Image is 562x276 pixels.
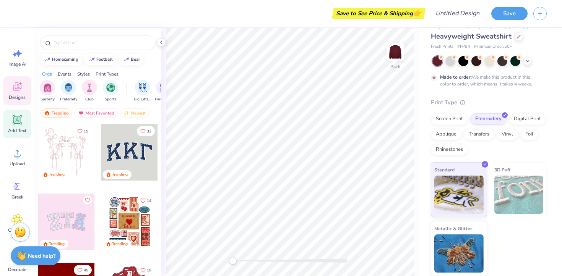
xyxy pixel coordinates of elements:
span: 14 [147,199,151,203]
div: We make this product in this color to order, which means it takes 4 weeks. [440,74,534,87]
div: filter for Parent's Weekend [155,80,172,102]
div: Print Types [96,71,119,77]
div: Events [58,71,71,77]
div: Digital Print [509,113,546,125]
span: Parent's Weekend [155,97,172,102]
span: # FP94 [457,44,470,50]
img: Back [388,44,403,60]
div: Orgs [42,71,52,77]
div: Embroidery [470,113,507,125]
span: 33 [147,129,151,133]
div: Most Favorited [75,108,118,118]
div: Transfers [464,129,494,140]
button: Like [74,126,92,136]
img: trending.gif [44,110,50,116]
img: Metallic & Glitter [434,234,484,273]
button: filter button [82,80,97,102]
span: Add Text [8,128,26,134]
span: Fresh Prints [431,44,453,50]
input: Untitled Design [429,6,486,21]
button: football [84,54,116,65]
img: most_fav.gif [78,110,84,116]
button: filter button [60,80,77,102]
span: Designs [9,94,26,100]
div: filter for Fraternity [60,80,77,102]
span: 15 [84,129,88,133]
img: Sports Image [106,83,115,92]
span: Decorate [8,266,26,273]
span: 👉 [413,8,421,18]
div: Rhinestones [431,144,468,155]
div: filter for Sports [103,80,118,102]
img: trend_line.gif [89,57,95,62]
button: filter button [103,80,118,102]
div: Applique [431,129,461,140]
img: Fraternity Image [64,83,73,92]
div: Accessibility label [229,257,237,265]
div: Vinyl [497,129,518,140]
div: Trending [49,241,65,247]
div: Trending [49,172,65,178]
div: Save to See Price & Shipping [334,8,424,19]
img: trend_line.gif [123,57,129,62]
button: filter button [155,80,172,102]
button: Like [137,126,155,136]
img: Club Image [85,83,94,92]
button: filter button [40,80,55,102]
button: Like [137,265,155,275]
img: newest.gif [123,110,130,116]
button: Like [137,195,155,206]
div: football [96,57,113,61]
span: Upload [10,161,25,167]
span: Metallic & Glitter [434,224,472,232]
img: Parent's Weekend Image [159,83,168,92]
button: Save [491,7,528,20]
strong: Made to order: [440,74,472,80]
input: Try "Alpha" [53,39,151,47]
img: Big Little Reveal Image [138,83,147,92]
div: Trending [112,241,128,247]
div: bear [131,57,140,61]
img: trend_line.gif [44,57,50,62]
div: Trending [41,108,72,118]
button: Like [74,265,92,275]
img: Sorority Image [43,83,52,92]
button: Like [83,195,92,205]
span: Fraternity [60,97,77,102]
img: 3D Puff [494,176,544,214]
span: Greek [11,194,23,200]
span: Clipart & logos [5,227,30,239]
strong: Need help? [28,252,55,260]
div: filter for Big Little Reveal [134,80,151,102]
span: Big Little Reveal [134,97,151,102]
span: 45 [84,268,88,272]
span: 10 [147,268,151,272]
span: Sorority [41,97,55,102]
span: 3D Puff [494,166,510,174]
div: Back [390,63,400,70]
img: Standard [434,176,484,214]
button: bear [119,54,143,65]
span: Minimum Order: 50 + [474,44,512,50]
span: Image AI [8,61,26,67]
div: Print Type [431,98,547,107]
div: Styles [77,71,90,77]
span: Club [85,97,94,102]
button: homecoming [40,54,82,65]
div: Newest [120,108,149,118]
div: homecoming [52,57,78,61]
button: filter button [134,80,151,102]
div: filter for Club [82,80,97,102]
div: Foil [520,129,538,140]
span: Sports [105,97,117,102]
div: Trending [112,172,128,178]
span: Standard [434,166,455,174]
div: Screen Print [431,113,468,125]
div: filter for Sorority [40,80,55,102]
